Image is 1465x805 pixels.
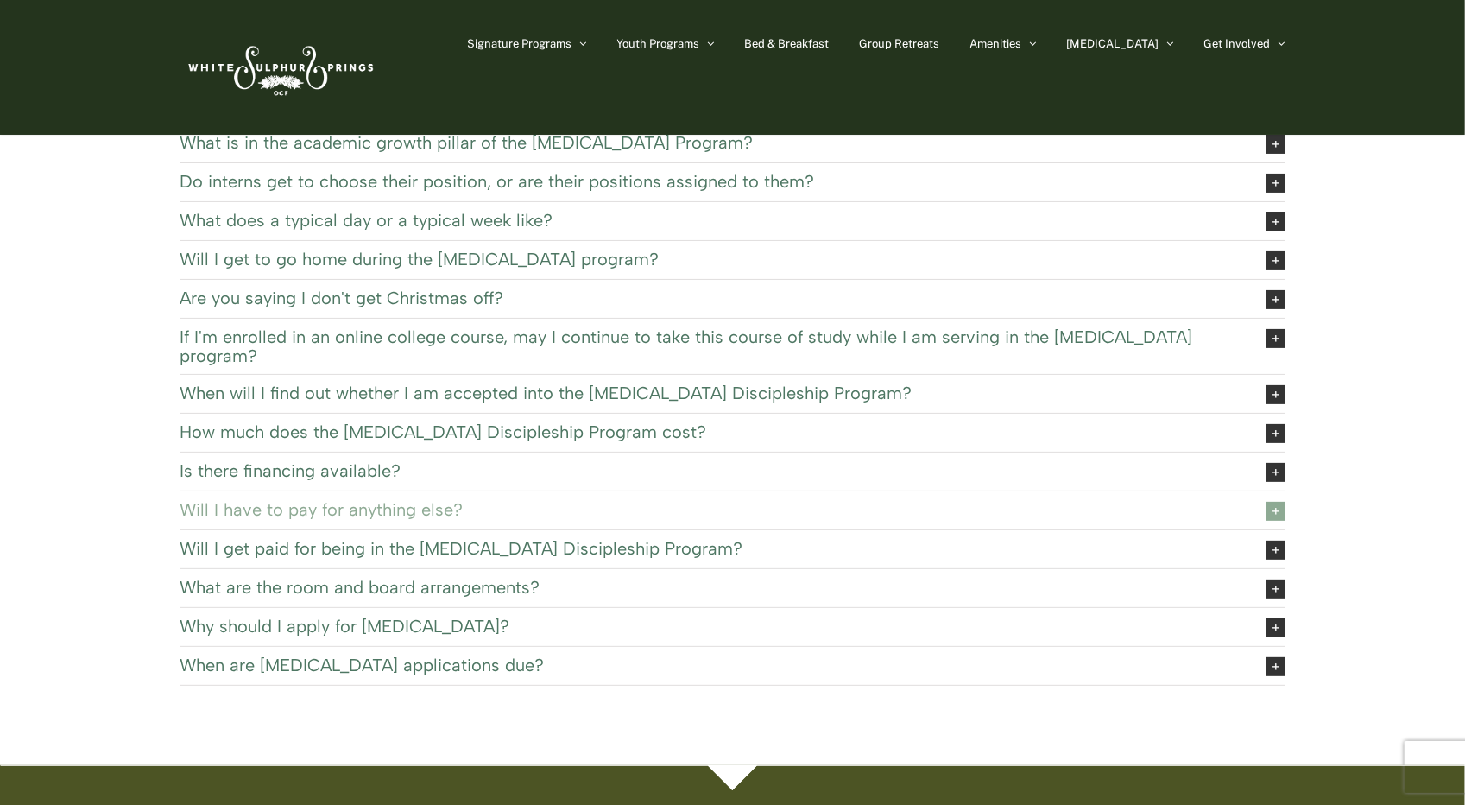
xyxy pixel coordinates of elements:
[860,38,940,49] span: Group Retreats
[180,539,1240,558] span: Will I get paid for being in the [MEDICAL_DATA] Discipleship Program?
[1204,38,1271,49] span: Get Involved
[180,530,1285,568] a: Will I get paid for being in the [MEDICAL_DATA] Discipleship Program?
[180,241,1285,279] a: Will I get to go home during the [MEDICAL_DATA] program?
[180,172,1240,191] span: Do interns get to choose their position, or are their positions assigned to them?
[180,647,1285,685] a: When are [MEDICAL_DATA] applications due?
[180,617,1240,636] span: Why should I apply for [MEDICAL_DATA]?
[1067,38,1159,49] span: [MEDICAL_DATA]
[180,383,1240,402] span: When will I find out whether I am accepted into the [MEDICAL_DATA] Discipleship Program?
[180,500,1240,519] span: Will I have to pay for anything else?
[180,250,1240,269] span: Will I get to go home during the [MEDICAL_DATA] program?
[180,288,1240,307] span: Are you saying I don't get Christmas off?
[180,133,1240,152] span: What is in the academic growth pillar of the [MEDICAL_DATA] Program?
[468,38,572,49] span: Signature Programs
[180,375,1285,413] a: When will I find out whether I am accepted into the [MEDICAL_DATA] Discipleship Program?
[180,491,1285,529] a: Will I have to pay for anything else?
[180,461,1240,480] span: Is there financing available?
[180,578,1240,597] span: What are the room and board arrangements?
[180,27,379,108] img: White Sulphur Springs Logo
[180,414,1285,452] a: How much does the [MEDICAL_DATA] Discipleship Program cost?
[180,319,1285,374] a: If I'm enrolled in an online college course, may I continue to take this course of study while I ...
[180,124,1285,162] a: What is in the academic growth pillar of the [MEDICAL_DATA] Program?
[617,38,700,49] span: Youth Programs
[180,422,1240,441] span: How much does the [MEDICAL_DATA] Discipleship Program cost?
[970,38,1022,49] span: Amenities
[180,202,1285,240] a: What does a typical day or a typical week like?
[180,453,1285,491] a: Is there financing available?
[180,656,1240,675] span: When are [MEDICAL_DATA] applications due?
[180,163,1285,201] a: Do interns get to choose their position, or are their positions assigned to them?
[180,211,1240,230] span: What does a typical day or a typical week like?
[180,280,1285,318] a: Are you saying I don't get Christmas off?
[180,327,1240,365] span: If I'm enrolled in an online college course, may I continue to take this course of study while I ...
[180,608,1285,646] a: Why should I apply for [MEDICAL_DATA]?
[180,569,1285,607] a: What are the room and board arrangements?
[745,38,830,49] span: Bed & Breakfast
